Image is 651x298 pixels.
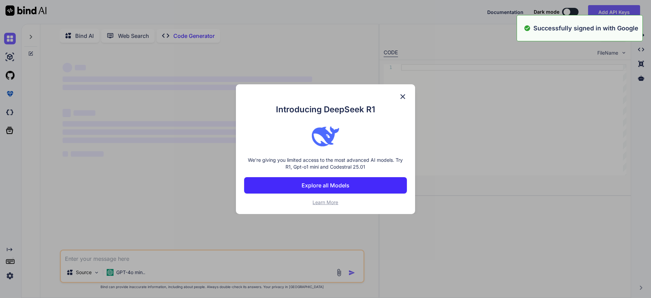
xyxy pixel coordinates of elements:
[244,157,407,170] p: We're giving you limited access to the most advanced AI models. Try R1, Gpt-o1 mini and Codestral...
[244,103,407,116] h1: Introducing DeepSeek R1
[524,24,531,33] img: alert
[399,93,407,101] img: close
[533,24,638,33] p: Successfully signed in with Google
[312,123,339,150] img: bind logo
[244,177,407,194] button: Explore all Models
[302,181,349,189] p: Explore all Models
[313,199,338,205] span: Learn More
